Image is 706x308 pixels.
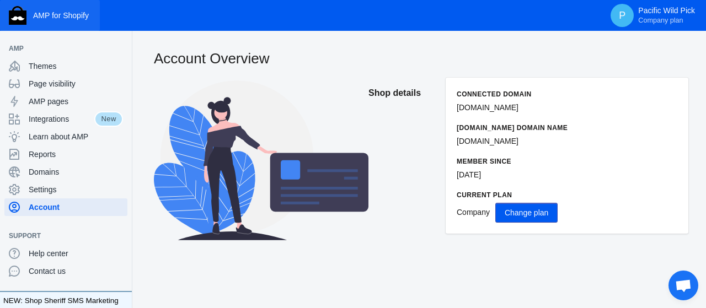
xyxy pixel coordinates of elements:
h6: Connected domain [457,89,677,100]
span: Company plan [638,16,683,25]
span: Contact us [29,266,123,277]
span: Page visibility [29,78,123,89]
span: AMP pages [29,96,123,107]
a: IntegrationsNew [4,110,127,128]
h6: Member since [457,156,677,167]
h6: Current Plan [457,190,677,201]
a: Reports [4,145,127,163]
span: Themes [29,61,123,72]
a: Account [4,198,127,216]
a: AMP pages [4,93,127,110]
span: Reports [29,149,123,160]
img: Shop Sheriff Logo [9,6,26,25]
a: Contact us [4,262,127,280]
span: Change plan [505,208,548,217]
span: Support [9,230,112,241]
span: AMP for Shopify [33,11,89,20]
span: Integrations [29,114,94,125]
span: AMP [9,43,112,54]
span: Domains [29,166,123,177]
button: Add a sales channel [112,46,130,51]
div: Open chat [668,271,698,300]
span: Help center [29,248,123,259]
h6: [DOMAIN_NAME] domain name [457,122,677,133]
a: Domains [4,163,127,181]
h2: Account Overview [154,48,688,68]
span: Learn about AMP [29,131,123,142]
a: Learn about AMP [4,128,127,145]
h2: Shop details [368,78,435,109]
span: New [94,111,123,127]
span: Company [457,208,490,217]
a: Settings [4,181,127,198]
span: Settings [29,184,123,195]
span: Account [29,202,123,213]
p: [DOMAIN_NAME] [457,136,677,147]
button: Change plan [495,203,558,223]
button: Add a sales channel [112,234,130,238]
p: [DATE] [457,169,677,181]
a: Themes [4,57,127,75]
p: [DOMAIN_NAME] [457,102,677,114]
p: Pacific Wild Pick [638,6,695,25]
span: P [617,10,628,21]
a: Page visibility [4,75,127,93]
